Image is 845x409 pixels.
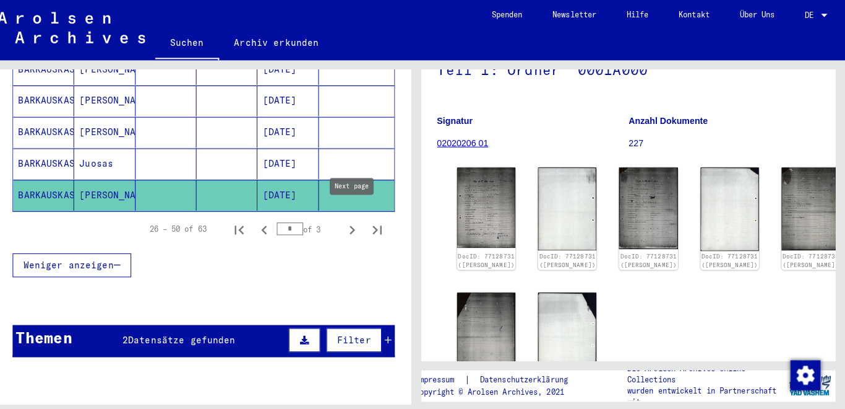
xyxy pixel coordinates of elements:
[443,136,494,146] a: 02020206 01
[421,368,470,381] a: Impressum
[266,84,326,115] mat-cell: [DATE]
[25,146,85,177] mat-cell: BARKAUSKAS
[165,27,228,59] a: Suchen
[632,114,710,124] b: Anzahl Dokumente
[443,114,478,124] b: Signatur
[632,134,821,147] p: 227
[85,146,145,177] mat-cell: Juosas
[266,115,326,146] mat-cell: [DATE]
[630,380,785,402] p: wurden entwickelt in Partnerschaft mit
[28,322,84,344] div: Themen
[85,177,145,208] mat-cell: [PERSON_NAME]
[10,12,155,43] img: Arolsen_neg.svg
[25,84,85,115] mat-cell: BARKAUSKAS
[372,214,397,239] button: Last page
[463,165,520,244] img: 001.jpg
[703,249,759,265] a: DocID: 77128731 ([PERSON_NAME])
[783,165,840,247] img: 005.jpg
[787,364,834,395] img: yv_logo.png
[85,84,145,115] mat-cell: [PERSON_NAME]
[139,330,244,341] span: Datensätze gefunden
[35,256,124,267] span: Weniger anzeigen
[236,214,260,239] button: First page
[630,358,785,380] p: Die Arolsen Archives Online-Collections
[347,214,372,239] button: Next page
[421,368,586,381] div: |
[624,249,679,265] a: DocID: 77128731 ([PERSON_NAME])
[805,11,819,20] span: DE
[334,323,388,347] button: Filter
[266,146,326,177] mat-cell: [DATE]
[791,355,821,385] img: Zustimmung ändern
[25,115,85,146] mat-cell: BARKAUSKAS
[133,330,139,341] span: 2
[543,288,600,371] img: 008.jpg
[345,330,378,341] span: Filter
[622,165,680,245] img: 003.jpg
[260,214,285,239] button: Previous page
[25,250,142,273] button: Weniger anzeigen
[285,220,347,232] div: of 3
[475,368,586,381] a: Datenschutzerklärung
[25,177,85,208] mat-cell: BARKAUSKAS
[421,381,586,392] p: Copyright © Arolsen Archives, 2021
[463,288,520,370] img: 007.jpg
[544,249,599,265] a: DocID: 77128731 ([PERSON_NAME])
[160,221,216,232] div: 26 – 50 of 63
[464,249,520,265] a: DocID: 77128731 ([PERSON_NAME])
[543,165,600,247] img: 002.jpg
[266,177,326,208] mat-cell: [DATE]
[703,165,760,247] img: 004.jpg
[85,115,145,146] mat-cell: [PERSON_NAME]
[228,27,341,57] a: Archiv erkunden
[783,249,839,265] a: DocID: 77128731 ([PERSON_NAME])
